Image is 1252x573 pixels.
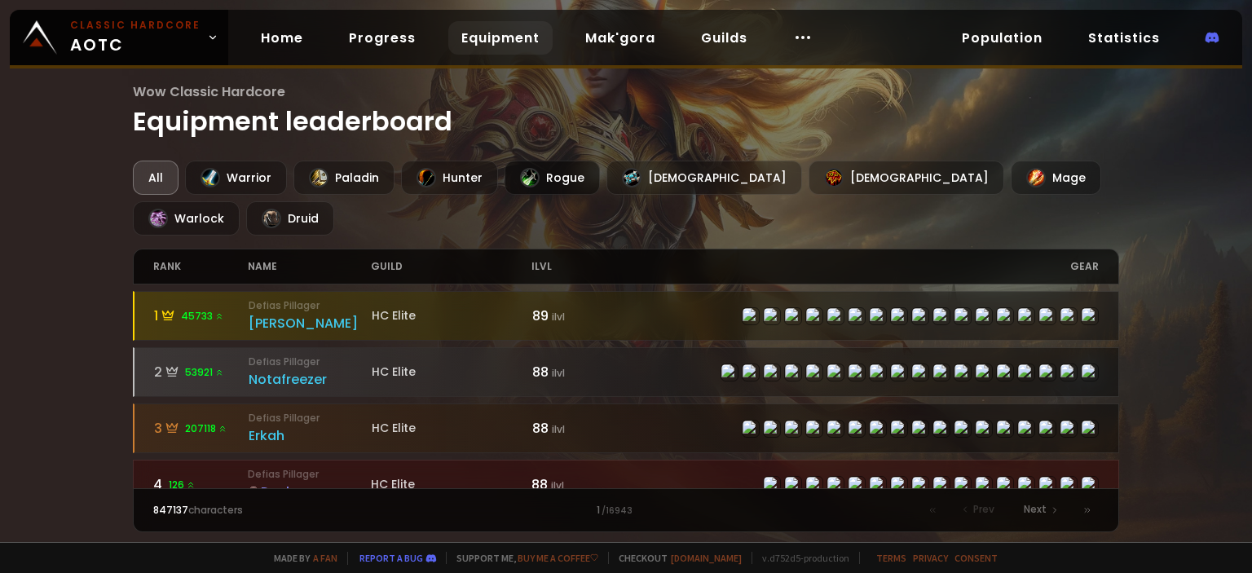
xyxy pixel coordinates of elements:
[572,21,668,55] a: Mak'gora
[606,161,802,195] div: [DEMOGRAPHIC_DATA]
[876,552,906,564] a: Terms
[249,313,372,333] div: [PERSON_NAME]
[154,362,249,382] div: 2
[185,161,287,195] div: Warrior
[248,482,371,502] div: Pools
[532,362,627,382] div: 88
[70,18,201,57] span: AOTC
[153,249,248,284] div: rank
[531,249,626,284] div: ilvl
[169,478,196,492] span: 126
[552,310,565,324] small: ilvl
[10,10,228,65] a: Classic HardcoreAOTC
[133,161,179,195] div: All
[153,474,248,495] div: 4
[608,552,742,564] span: Checkout
[371,476,531,493] div: HC Elite
[133,347,1119,397] a: 253921 Defias PillagerNotafreezerHC Elite88 ilvlitem-22498item-23057item-22983item-2575item-22496...
[1075,21,1173,55] a: Statistics
[70,18,201,33] small: Classic Hardcore
[133,403,1119,453] a: 3207118 Defias PillagerErkahHC Elite88 ilvlitem-22498item-23057item-22983item-17723item-22496item...
[359,552,423,564] a: Report a bug
[154,306,249,326] div: 1
[688,21,760,55] a: Guilds
[133,460,1119,509] a: 4126 Defias PillagerPoolsHC Elite88 ilvlitem-22506item-22943item-22507item-22504item-22510item-22...
[552,422,565,436] small: ilvl
[446,552,598,564] span: Support me,
[293,161,395,195] div: Paladin
[249,369,372,390] div: Notafreezer
[973,502,994,517] span: Prev
[153,503,390,518] div: characters
[372,364,532,381] div: HC Elite
[249,411,372,425] small: Defias Pillager
[401,161,498,195] div: Hunter
[264,552,337,564] span: Made by
[809,161,1004,195] div: [DEMOGRAPHIC_DATA]
[185,421,227,436] span: 207118
[133,82,1119,102] span: Wow Classic Hardcore
[181,309,224,324] span: 45733
[1024,502,1047,517] span: Next
[390,503,862,518] div: 1
[246,201,334,236] div: Druid
[752,552,849,564] span: v. d752d5 - production
[551,478,564,492] small: ilvl
[552,366,565,380] small: ilvl
[531,474,626,495] div: 88
[249,298,372,313] small: Defias Pillager
[133,201,240,236] div: Warlock
[313,552,337,564] a: a fan
[248,467,371,482] small: Defias Pillager
[602,505,633,518] small: / 16943
[336,21,429,55] a: Progress
[671,552,742,564] a: [DOMAIN_NAME]
[954,552,998,564] a: Consent
[949,21,1056,55] a: Population
[133,291,1119,341] a: 145733 Defias Pillager[PERSON_NAME]HC Elite89 ilvlitem-22498item-23057item-22499item-4335item-224...
[154,418,249,439] div: 3
[248,249,371,284] div: name
[248,21,316,55] a: Home
[448,21,553,55] a: Equipment
[532,418,627,439] div: 88
[153,503,188,517] span: 847137
[518,552,598,564] a: Buy me a coffee
[133,82,1119,141] h1: Equipment leaderboard
[372,420,532,437] div: HC Elite
[1011,161,1101,195] div: Mage
[626,249,1099,284] div: gear
[913,552,948,564] a: Privacy
[249,355,372,369] small: Defias Pillager
[249,425,372,446] div: Erkah
[505,161,600,195] div: Rogue
[371,249,531,284] div: guild
[532,306,627,326] div: 89
[185,365,224,380] span: 53921
[372,307,532,324] div: HC Elite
